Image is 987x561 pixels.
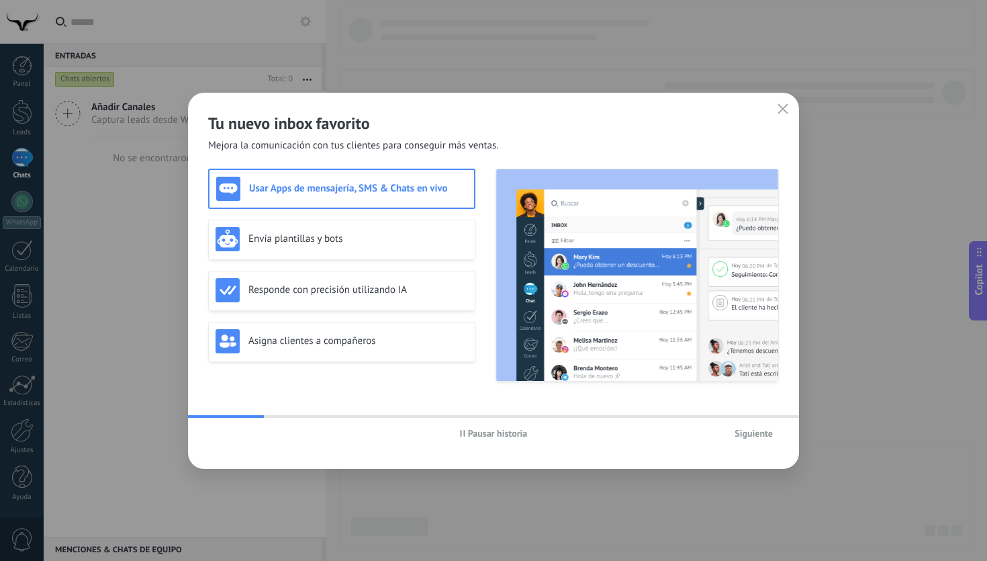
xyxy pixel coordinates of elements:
button: Siguiente [728,423,779,443]
span: Siguiente [735,429,773,438]
h3: Responde con precisión utilizando IA [248,284,468,296]
h3: Envía plantillas y bots [248,232,468,245]
span: Mejora la comunicación con tus clientes para conseguir más ventas. [208,139,499,153]
span: Pausar historia [468,429,528,438]
button: Pausar historia [454,423,534,443]
h3: Usar Apps de mensajería, SMS & Chats en vivo [249,182,467,195]
h3: Asigna clientes a compañeros [248,335,468,347]
h2: Tu nuevo inbox favorito [208,113,779,134]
